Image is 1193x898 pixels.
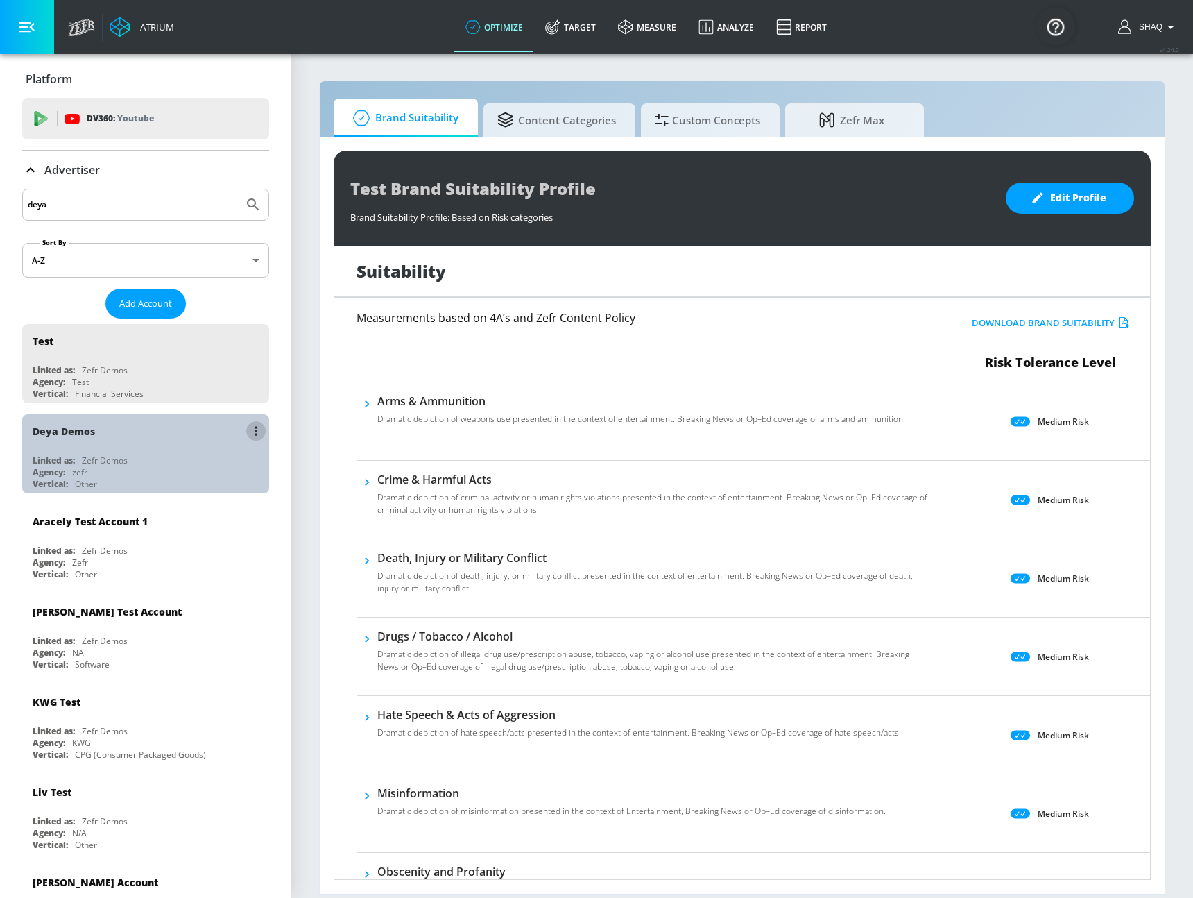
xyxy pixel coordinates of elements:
p: Platform [26,71,72,87]
div: Linked as: [33,635,75,647]
p: Advertiser [44,162,100,178]
span: Add Account [119,296,172,312]
button: Open Resource Center [1036,7,1075,46]
h6: Crime & Harmful Acts [377,472,931,487]
span: login as: shaquille.huang@zefr.com [1133,22,1162,32]
button: Add Account [105,289,186,319]
p: DV360: [87,111,154,126]
div: Agency: [33,737,65,749]
a: Target [534,2,607,52]
div: Linked as: [33,815,75,827]
a: Analyze [687,2,765,52]
p: Youtube [117,111,154,126]
h6: Measurements based on 4A’s and Zefr Content Policy [357,312,886,323]
div: Liv TestLinked as:Zefr DemosAgency:N/AVertical:Other [22,775,269,854]
div: Death, Injury or Military ConflictDramatic depiction of death, injury, or military conflict prese... [377,550,931,603]
p: Medium Risk [1038,571,1089,586]
span: Edit Profile [1033,189,1106,207]
div: Linked as: [33,455,75,466]
div: Advertiser [22,151,269,189]
div: MisinformationDramatic depiction of misinformation presented in the context of Entertainment, Bre... [377,786,886,826]
div: Zefr Demos [82,815,128,827]
h1: Suitability [357,260,446,282]
div: Vertical: [33,388,68,400]
div: KWG [72,737,91,749]
div: zefr [72,466,87,478]
h6: Obscenity and Profanity [377,864,931,879]
p: Dramatic depiction of death, injury, or military conflict presented in the context of entertainme... [377,570,931,595]
div: Other [75,839,97,851]
div: [PERSON_NAME] Test AccountLinked as:Zefr DemosAgency:NAVertical:Software [22,595,269,674]
p: Dramatic depiction of weapons use presented in the context of entertainment. Breaking News or Op–... [377,413,905,425]
div: [PERSON_NAME] Test Account [33,605,182,618]
div: Platform [22,60,269,99]
div: Agency: [33,376,65,388]
span: Brand Suitability [347,101,458,135]
span: Content Categories [497,103,616,137]
button: Submit Search [238,189,268,220]
a: optimize [454,2,534,52]
a: Atrium [110,17,174,37]
div: TestLinked as:Zefr DemosAgency:TestVertical:Financial Services [22,324,269,403]
p: Dramatic depiction of hate speech/acts presented in the context of entertainment. Breaking News o... [377,727,901,739]
div: Vertical: [33,478,68,490]
span: Custom Concepts [655,103,760,137]
a: measure [607,2,687,52]
div: Liv Test [33,786,71,799]
div: DV360: Youtube [22,98,269,139]
div: Aracely Test Account 1 [33,515,148,528]
div: Aracely Test Account 1Linked as:Zefr DemosAgency:ZefrVertical:Other [22,505,269,584]
p: Dramatic depiction of misinformation presented in the context of Entertainment, Breaking News or ... [377,805,886,817]
div: Financial Services [75,388,144,400]
h6: Hate Speech & Acts of Aggression [377,707,901,722]
div: Vertical: [33,659,68,670]
div: Brand Suitability Profile: Based on Risk categories [350,204,992,223]
p: Medium Risk [1038,493,1089,507]
div: Arms & AmmunitionDramatic depiction of weapons use presented in the context of entertainment. Bre... [377,393,905,434]
p: Dramatic depiction of criminal activity or human rights violations presented in the context of en... [377,491,931,516]
div: Deya DemosLinked as:Zefr DemosAgency:zefrVertical:Other [22,414,269,493]
div: KWG TestLinked as:Zefr DemosAgency:KWGVertical:CPG (Consumer Packaged Goods) [22,685,269,764]
div: N/A [72,827,87,839]
span: Risk Tolerance Level [985,354,1116,371]
div: Linked as: [33,545,75,557]
div: Test [33,334,53,348]
input: Search by name [28,196,238,214]
div: Drugs / Tobacco / AlcoholDramatic depiction of illegal drug use/prescription abuse, tobacco, vapi... [377,629,931,681]
div: Linked as: [33,364,75,376]
div: Hate Speech & Acts of AggressionDramatic depiction of hate speech/acts presented in the context o... [377,707,901,747]
label: Sort By [40,238,69,247]
div: Atrium [135,21,174,33]
div: Zefr Demos [82,635,128,647]
div: Zefr Demos [82,545,128,557]
div: Deya Demos [33,425,95,438]
h6: Death, Injury or Military Conflict [377,550,931,566]
div: KWG Test [33,695,80,709]
p: Medium Risk [1038,414,1089,429]
button: Edit Profile [1006,183,1134,214]
div: Zefr Demos [82,364,128,376]
div: CPG (Consumer Packaged Goods) [75,749,206,761]
h6: Drugs / Tobacco / Alcohol [377,629,931,644]
p: Medium Risk [1038,728,1089,743]
div: NA [72,647,84,659]
div: Agency: [33,827,65,839]
div: Linked as: [33,725,75,737]
div: A-Z [22,243,269,278]
div: Zefr Demos [82,725,128,737]
button: Shaq [1118,19,1179,35]
div: Zefr Demos [82,455,128,466]
div: [PERSON_NAME] Account [33,876,158,889]
p: Medium Risk [1038,806,1089,821]
div: Crime & Harmful ActsDramatic depiction of criminal activity or human rights violations presented ... [377,472,931,525]
div: Agency: [33,647,65,659]
div: Vertical: [33,749,68,761]
div: Software [75,659,110,670]
div: Vertical: [33,839,68,851]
